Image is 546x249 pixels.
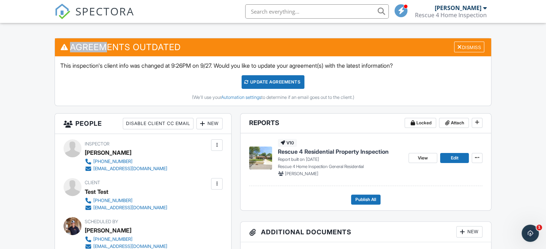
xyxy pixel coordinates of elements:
[85,219,118,224] span: Scheduled By
[196,118,223,129] div: New
[55,56,491,106] div: This inspection's client info was changed at 9:26PM on 9/27. Would you like to update your agreem...
[85,165,167,172] a: [EMAIL_ADDRESS][DOMAIN_NAME]
[85,236,167,243] a: [PHONE_NUMBER]
[85,147,131,158] div: [PERSON_NAME]
[60,95,486,100] div: (We'll use your to determine if an email goes out to the client.)
[536,225,542,230] span: 1
[123,118,193,129] div: Disable Client CC Email
[241,222,491,242] h3: Additional Documents
[55,10,134,25] a: SPECTORA
[85,204,167,211] a: [EMAIL_ADDRESS][DOMAIN_NAME]
[435,4,481,11] div: [PERSON_NAME]
[55,4,70,19] img: The Best Home Inspection Software - Spectora
[245,4,389,19] input: Search everything...
[55,114,231,134] h3: People
[456,226,482,238] div: New
[55,38,491,56] h3: Agreements Outdated
[415,11,487,19] div: Rescue 4 Home Inspection
[93,166,167,172] div: [EMAIL_ADDRESS][DOMAIN_NAME]
[242,75,304,89] div: Update Agreements
[85,158,167,165] a: [PHONE_NUMBER]
[85,225,131,236] div: [PERSON_NAME]
[93,198,132,203] div: [PHONE_NUMBER]
[93,236,132,242] div: [PHONE_NUMBER]
[85,197,167,204] a: [PHONE_NUMBER]
[522,225,539,242] iframe: Intercom live chat
[454,42,484,53] div: Dismiss
[93,205,167,211] div: [EMAIL_ADDRESS][DOMAIN_NAME]
[85,186,108,197] div: Test Test
[85,141,109,147] span: Inspector
[75,4,134,19] span: SPECTORA
[85,180,100,185] span: Client
[221,95,261,100] a: Automation settings
[93,159,132,164] div: [PHONE_NUMBER]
